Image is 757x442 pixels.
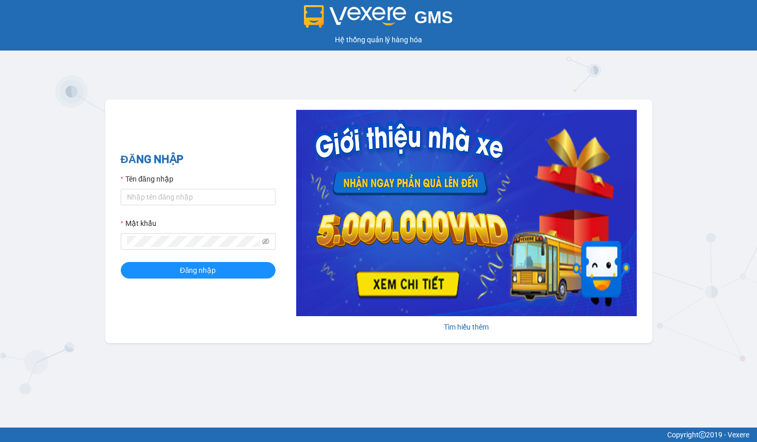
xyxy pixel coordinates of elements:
[121,151,276,168] h2: ĐĂNG NHẬP
[121,262,276,279] button: Đăng nhập
[304,15,453,24] a: GMS
[296,110,637,316] img: banner-0
[121,189,276,205] input: Tên đăng nhập
[699,431,706,438] span: copyright
[121,218,156,229] label: Mật khẩu
[304,5,406,28] img: logo 2
[180,265,216,276] span: Đăng nhập
[3,34,754,45] div: Hệ thống quản lý hàng hóa
[262,238,269,245] span: eye-invisible
[296,321,637,333] div: Tìm hiểu thêm
[121,173,173,185] label: Tên đăng nhập
[414,8,453,27] span: GMS
[127,236,260,247] input: Mật khẩu
[8,429,749,440] div: Copyright 2019 - Vexere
